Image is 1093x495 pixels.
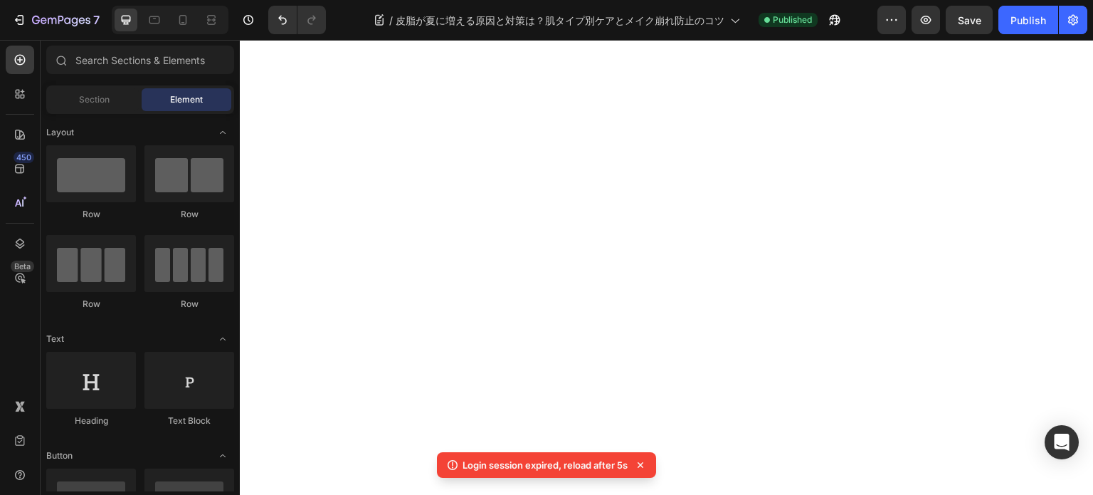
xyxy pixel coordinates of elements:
[46,449,73,462] span: Button
[170,93,203,106] span: Element
[211,328,234,350] span: Toggle open
[211,121,234,144] span: Toggle open
[144,415,234,427] div: Text Block
[93,11,100,28] p: 7
[240,40,1093,495] iframe: Design area
[46,415,136,427] div: Heading
[1010,13,1046,28] div: Publish
[46,208,136,221] div: Row
[46,298,136,311] div: Row
[268,6,326,34] div: Undo/Redo
[773,14,812,26] span: Published
[211,444,234,467] span: Toggle open
[46,46,234,74] input: Search Sections & Elements
[11,261,34,272] div: Beta
[46,333,64,345] span: Text
[6,6,106,34] button: 7
[958,14,981,26] span: Save
[144,298,234,311] div: Row
[396,13,724,28] span: 皮脂が夏に増える原因と対策は？肌タイプ別ケアとメイク崩れ防止のコツ
[389,13,393,28] span: /
[998,6,1058,34] button: Publish
[144,208,234,221] div: Row
[463,458,628,472] p: Login session expired, reload after 5s
[1045,425,1079,459] div: Open Intercom Messenger
[79,93,110,106] span: Section
[14,152,34,163] div: 450
[46,126,74,139] span: Layout
[946,6,993,34] button: Save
